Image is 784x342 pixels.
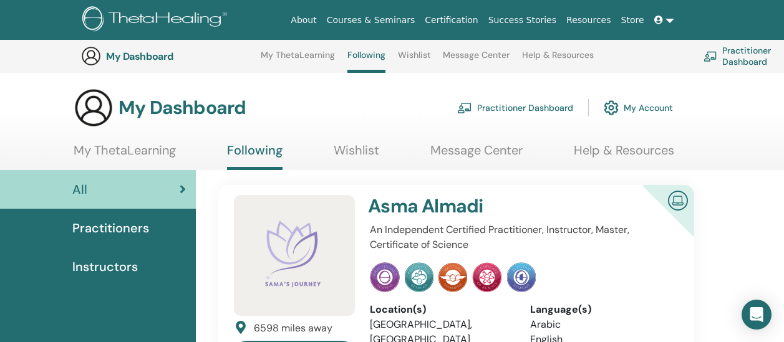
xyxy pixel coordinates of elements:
a: Practitioner Dashboard [457,94,573,121]
a: Resources [561,9,616,32]
a: Message Center [430,143,523,167]
a: Certification [420,9,483,32]
a: My ThetaLearning [261,50,335,70]
a: Wishlist [334,143,379,167]
a: About [286,9,321,32]
h3: My Dashboard [106,50,231,62]
img: chalkboard-teacher.svg [457,102,472,113]
div: Certified Online Instructor [622,185,694,257]
img: default.jpg [234,195,355,316]
img: chalkboard-teacher.svg [704,51,717,61]
a: Following [347,50,385,73]
a: Help & Resources [574,143,674,167]
a: Wishlist [398,50,431,70]
a: My Account [604,94,673,121]
span: Practitioners [72,219,149,237]
span: All [72,180,87,199]
img: Certified Online Instructor [663,186,693,214]
div: Open Intercom Messenger [742,300,772,330]
span: Instructors [72,257,138,276]
a: Help & Resources [522,50,594,70]
h4: Asma Almadi [368,195,619,217]
a: Following [227,143,283,170]
li: Arabic [530,317,671,332]
img: generic-user-icon.jpg [81,46,101,66]
p: An Independent Certified Practitioner, Instructor, Master, Certificate of Science [370,222,671,252]
a: Courses & Seminars [322,9,420,32]
div: Location(s) [370,302,511,317]
div: Language(s) [530,302,671,317]
a: My ThetaLearning [74,143,176,167]
img: cog.svg [604,97,619,118]
img: logo.png [82,6,231,34]
h3: My Dashboard [119,97,246,119]
div: 6598 miles away [254,321,332,336]
a: Store [616,9,649,32]
a: Message Center [443,50,510,70]
a: Success Stories [483,9,561,32]
img: generic-user-icon.jpg [74,88,114,128]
